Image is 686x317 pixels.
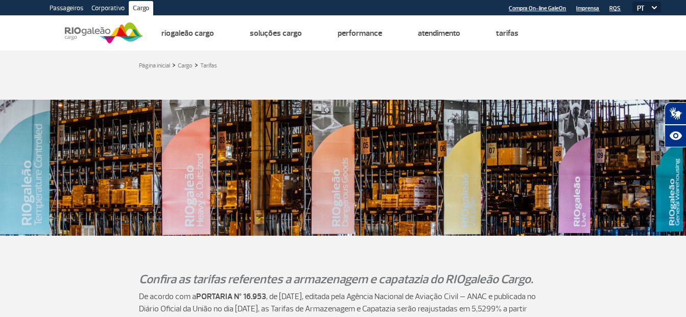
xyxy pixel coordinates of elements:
a: Performance [338,28,382,38]
a: RQS [609,5,621,12]
a: Tarifas [200,62,217,70]
strong: PORTARIA Nº 16.953 [196,291,266,302]
a: Cargo [129,1,153,17]
a: Riogaleão Cargo [161,28,214,38]
a: Compra On-line GaleOn [509,5,566,12]
button: Abrir recursos assistivos. [665,125,686,147]
div: Plugin de acessibilidade da Hand Talk. [665,102,686,147]
a: Atendimento [418,28,460,38]
a: Imprensa [576,5,599,12]
a: Página inicial [139,62,170,70]
a: Corporativo [87,1,129,17]
a: Tarifas [496,28,518,38]
a: Cargo [178,62,193,70]
button: Abrir tradutor de língua de sinais. [665,102,686,125]
a: Soluções Cargo [250,28,302,38]
a: > [172,59,176,71]
a: > [195,59,198,71]
a: Passageiros [45,1,87,17]
p: Confira as tarifas referentes a armazenagem e capatazia do RIOgaleão Cargo. [139,270,548,288]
